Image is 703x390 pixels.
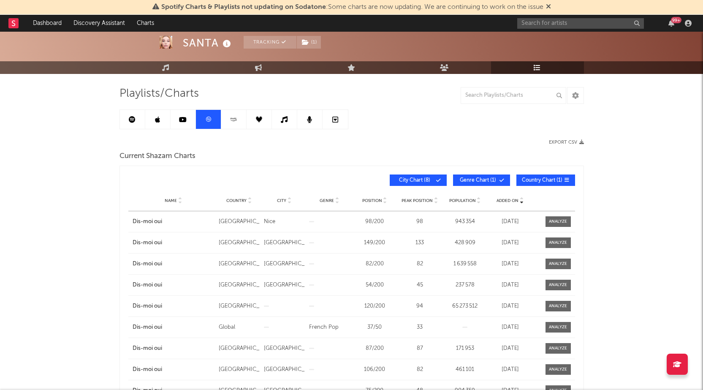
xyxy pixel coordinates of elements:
div: 120 / 200 [354,302,395,311]
div: 98 / 200 [354,218,395,226]
div: French Pop [309,323,350,332]
span: Position [362,198,382,203]
div: Global [219,323,260,332]
div: [DATE] [490,323,531,332]
div: 133 [399,239,440,247]
div: [DATE] [490,365,531,374]
div: 171 953 [445,344,486,353]
div: 87 [399,344,440,353]
a: Dis-moi oui [133,218,214,226]
div: 87 / 200 [354,344,395,353]
div: 237 578 [445,281,486,289]
div: Nice [264,218,305,226]
button: City Chart(8) [390,175,447,186]
div: [GEOGRAPHIC_DATA] [264,365,305,374]
div: 82 / 200 [354,260,395,268]
span: Dismiss [546,4,551,11]
a: Charts [131,15,160,32]
span: City [277,198,286,203]
span: Playlists/Charts [119,89,199,99]
div: 98 [399,218,440,226]
div: 106 / 200 [354,365,395,374]
div: 37 / 50 [354,323,395,332]
span: Genre Chart ( 1 ) [459,178,497,183]
div: 45 [399,281,440,289]
span: : Some charts are now updating. We are continuing to work on the issue [161,4,543,11]
input: Search Playlists/Charts [461,87,566,104]
div: [GEOGRAPHIC_DATA] [264,281,305,289]
a: Discovery Assistant [68,15,131,32]
div: [DATE] [490,302,531,311]
button: (1) [297,36,321,49]
div: [GEOGRAPHIC_DATA] [219,239,260,247]
div: [GEOGRAPHIC_DATA] [219,260,260,268]
div: 99 + [671,17,681,23]
div: [GEOGRAPHIC_DATA] [264,239,305,247]
div: 33 [399,323,440,332]
div: 461 101 [445,365,486,374]
div: SANTA [183,36,233,50]
span: Population [449,198,476,203]
div: 428 909 [445,239,486,247]
div: 82 [399,365,440,374]
div: [GEOGRAPHIC_DATA] [219,365,260,374]
div: 94 [399,302,440,311]
div: 1 639 558 [445,260,486,268]
span: Name [165,198,177,203]
span: Country Chart ( 1 ) [522,178,562,183]
a: Dis-moi oui [133,260,214,268]
div: 54 / 200 [354,281,395,289]
span: City Chart ( 8 ) [395,178,434,183]
button: Tracking [244,36,296,49]
div: [GEOGRAPHIC_DATA] [219,344,260,353]
div: [GEOGRAPHIC_DATA] [264,344,305,353]
div: 149 / 200 [354,239,395,247]
button: Export CSV [549,140,584,145]
input: Search for artists [517,18,644,29]
span: Spotify Charts & Playlists not updating on Sodatone [161,4,326,11]
div: [DATE] [490,281,531,289]
button: 99+ [668,20,674,27]
span: Country [226,198,247,203]
span: Peak Position [402,198,433,203]
span: Added On [497,198,518,203]
a: Dis-moi oui [133,344,214,353]
button: Country Chart(1) [516,175,575,186]
span: Current Shazam Charts [119,151,195,161]
a: Dis-moi oui [133,302,214,311]
div: 65 273 512 [445,302,486,311]
a: Dis-moi oui [133,365,214,374]
a: Dis-moi oui [133,323,214,332]
span: Genre [320,198,334,203]
div: 943 354 [445,218,486,226]
div: [DATE] [490,239,531,247]
a: Dashboard [27,15,68,32]
div: 82 [399,260,440,268]
div: [DATE] [490,344,531,353]
span: ( 1 ) [296,36,321,49]
div: [DATE] [490,260,531,268]
div: [GEOGRAPHIC_DATA] [219,218,260,226]
a: Dis-moi oui [133,281,214,289]
button: Genre Chart(1) [453,175,510,186]
div: [GEOGRAPHIC_DATA] [264,260,305,268]
div: [DATE] [490,218,531,226]
div: [GEOGRAPHIC_DATA] [219,302,260,311]
div: [GEOGRAPHIC_DATA] [219,281,260,289]
a: Dis-moi oui [133,239,214,247]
